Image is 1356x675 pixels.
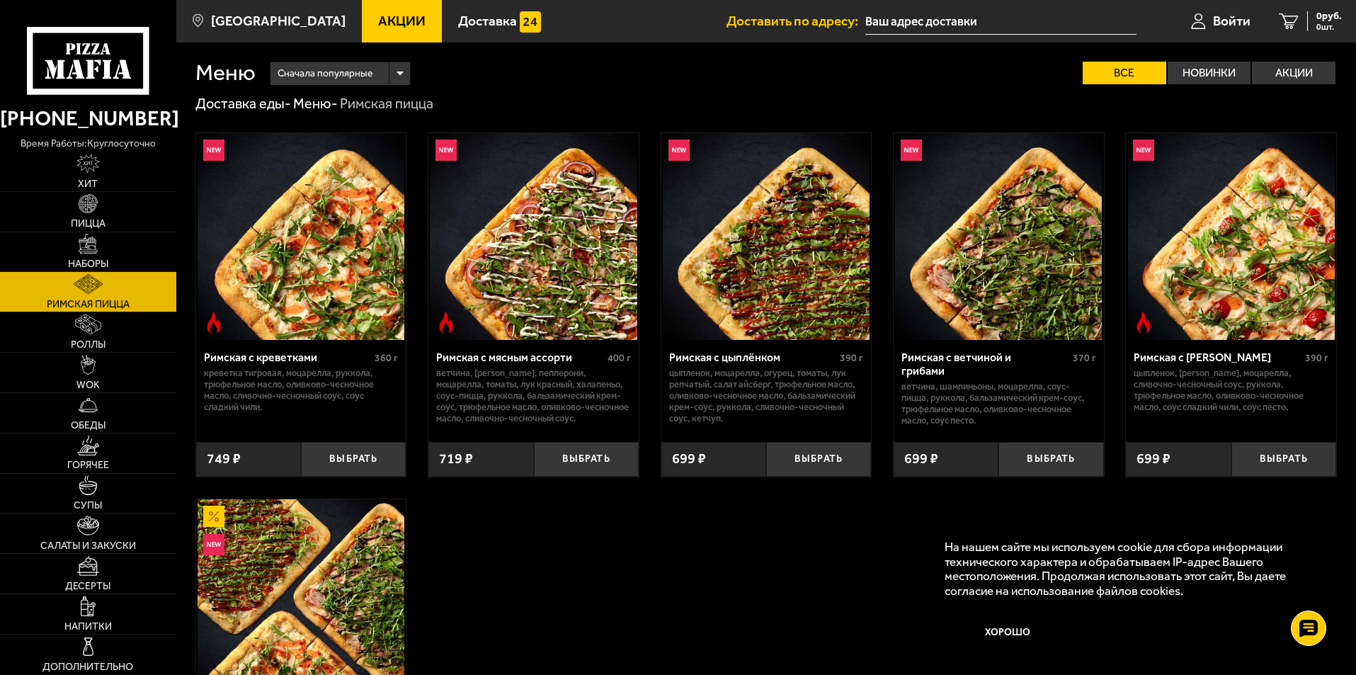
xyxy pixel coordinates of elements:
[301,442,406,477] button: Выбрать
[428,133,639,340] a: НовинкаОстрое блюдоРимская с мясным ассорти
[1128,133,1335,340] img: Римская с томатами черри
[998,442,1103,477] button: Выбрать
[608,352,631,364] span: 400 г
[76,380,100,390] span: WOK
[669,351,837,364] div: Римская с цыплёнком
[1252,62,1335,84] label: Акции
[669,368,864,424] p: цыпленок, моцарелла, огурец, томаты, лук репчатый, салат айсберг, трюфельное масло, оливково-чесн...
[204,351,372,364] div: Римская с креветками
[71,340,106,350] span: Роллы
[203,506,224,527] img: Акционный
[901,351,1069,378] div: Римская с ветчиной и грибами
[1126,133,1336,340] a: НовинкаОстрое блюдоРимская с томатами черри
[68,259,108,269] span: Наборы
[1316,23,1342,31] span: 0 шт.
[1231,442,1336,477] button: Выбрать
[1073,352,1096,364] span: 370 г
[203,534,224,555] img: Новинка
[40,541,136,551] span: Салаты и закуски
[211,14,346,28] span: [GEOGRAPHIC_DATA]
[47,300,130,310] span: Римская пицца
[520,11,541,33] img: 15daf4d41897b9f0e9f617042186c801.svg
[436,368,631,424] p: ветчина, [PERSON_NAME], пепперони, моцарелла, томаты, лук красный, халапеньо, соус-пицца, руккола...
[340,95,433,113] div: Римская пицца
[1168,62,1251,84] label: Новинки
[766,442,871,477] button: Выбрать
[78,179,98,189] span: Хит
[901,140,922,161] img: Новинка
[865,8,1136,35] input: Ваш адрес доставки
[1136,452,1170,466] span: 699 ₽
[436,351,604,364] div: Римская с мясным ассорти
[207,452,241,466] span: 749 ₽
[1134,368,1328,413] p: цыпленок, [PERSON_NAME], моцарелла, сливочно-чесночный соус, руккола, трюфельное масло, оливково-...
[901,381,1096,426] p: ветчина, шампиньоны, моцарелла, соус-пицца, руккола, бальзамический крем-соус, трюфельное масло, ...
[435,140,457,161] img: Новинка
[1134,351,1301,364] div: Римская с [PERSON_NAME]
[663,133,870,340] img: Римская с цыплёнком
[458,14,517,28] span: Доставка
[945,540,1315,599] p: На нашем сайте мы используем cookie для сбора информации технического характера и обрабатываем IP...
[668,140,690,161] img: Новинка
[195,62,256,84] h1: Меню
[1316,11,1342,21] span: 0 руб.
[661,133,872,340] a: НовинкаРимская с цыплёнком
[278,60,372,87] span: Сначала популярные
[894,133,1104,340] a: НовинкаРимская с ветчиной и грибами
[67,460,109,470] span: Горячее
[534,442,639,477] button: Выбрать
[378,14,426,28] span: Акции
[64,622,112,632] span: Напитки
[1133,140,1154,161] img: Новинка
[672,452,706,466] span: 699 ₽
[65,582,110,591] span: Десерты
[203,312,224,333] img: Острое блюдо
[1213,14,1250,28] span: Войти
[196,133,406,340] a: НовинкаОстрое блюдоРимская с креветками
[840,352,863,364] span: 390 г
[42,662,133,672] span: Дополнительно
[1305,352,1328,364] span: 390 г
[895,133,1102,340] img: Римская с ветчиной и грибами
[1133,312,1154,333] img: Острое блюдо
[74,501,102,511] span: Супы
[71,219,106,229] span: Пицца
[293,95,338,112] a: Меню-
[204,368,399,413] p: креветка тигровая, моцарелла, руккола, трюфельное масло, оливково-чесночное масло, сливочно-чесно...
[904,452,938,466] span: 699 ₽
[71,421,106,431] span: Обеды
[439,452,473,466] span: 719 ₽
[198,133,404,340] img: Римская с креветками
[945,612,1072,654] button: Хорошо
[195,95,291,112] a: Доставка еды-
[727,14,865,28] span: Доставить по адресу:
[375,352,398,364] span: 360 г
[1083,62,1166,84] label: Все
[435,312,457,333] img: Острое блюдо
[203,140,224,161] img: Новинка
[430,133,637,340] img: Римская с мясным ассорти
